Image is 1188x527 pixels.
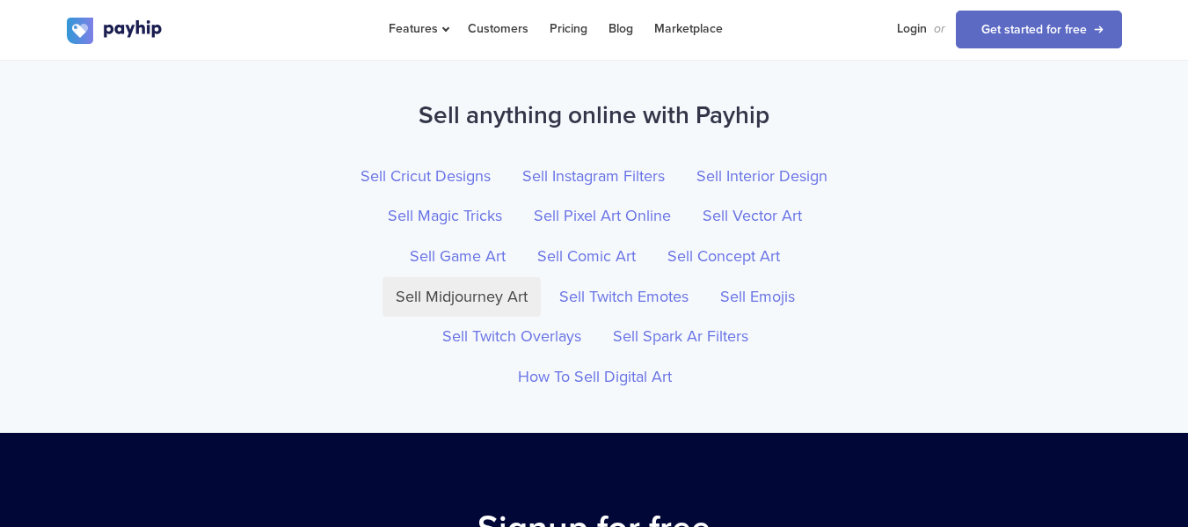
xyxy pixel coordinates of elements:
a: Sell Twitch Emotes [546,277,702,318]
a: Sell Concept Art [654,237,793,277]
a: Sell Interior Design [683,157,841,197]
a: Sell Game Art [397,237,519,277]
a: How To Sell Digital Art [505,357,685,398]
a: Sell Magic Tricks [375,196,515,237]
a: Sell Comic Art [524,237,649,277]
a: Sell Vector Art [689,196,815,237]
a: Sell Emojis [707,277,808,318]
a: Sell Instagram Filters [509,157,678,197]
span: Features [389,21,447,36]
a: Get started for free [956,11,1122,48]
h2: Sell anything online with Payhip [67,92,1122,139]
a: Sell Spark Ar Filters [600,317,762,357]
a: Sell Twitch Overlays [429,317,594,357]
img: logo.svg [67,18,164,44]
a: Sell Midjourney Art [383,277,541,318]
a: Sell Cricut Designs [347,157,504,197]
a: Sell Pixel Art Online [521,196,684,237]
